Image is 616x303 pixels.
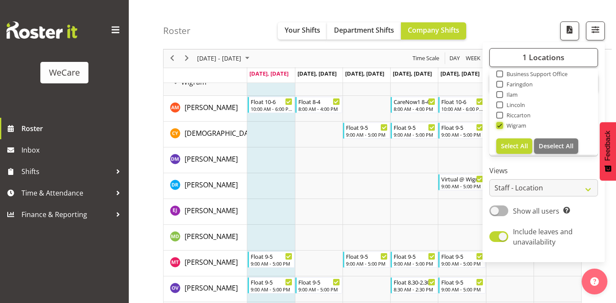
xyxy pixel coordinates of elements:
[394,105,435,112] div: 8:00 AM - 4:00 PM
[438,277,485,294] div: Olive Vermazen"s event - Float 9-5 Begin From Friday, October 3, 2025 at 9:00:00 AM GMT+13:00 End...
[295,277,342,294] div: Olive Vermazen"s event - Float 9-5 Begin From Tuesday, September 30, 2025 at 9:00:00 AM GMT+13:00...
[346,123,388,132] div: Float 9-5
[441,174,483,183] div: Virtual @ Wigram
[496,138,533,154] button: Select All
[441,97,483,106] div: Float 10-6
[251,105,292,112] div: 10:00 AM - 6:00 PM
[251,97,292,106] div: Float 10-6
[438,251,485,268] div: Monique Telford"s event - Float 9-5 Begin From Friday, October 3, 2025 at 9:00:00 AM GMT+13:00 En...
[441,278,483,286] div: Float 9-5
[590,277,599,286] img: help-xxl-2.png
[438,122,485,139] div: Christianna Yu"s event - Float 9-5 Begin From Friday, October 3, 2025 at 9:00:00 AM GMT+13:00 End...
[411,53,441,64] button: Time Scale
[441,260,483,267] div: 9:00 AM - 5:00 PM
[560,21,579,40] button: Download a PDF of the roster according to the set date range.
[185,283,238,293] a: [PERSON_NAME]
[412,53,440,64] span: Time Scale
[49,66,80,79] div: WeCare
[185,180,238,190] a: [PERSON_NAME]
[298,105,340,112] div: 8:00 AM - 4:00 PM
[503,112,531,119] span: Riccarton
[164,96,247,122] td: Ashley Mendoza resource
[343,122,390,139] div: Christianna Yu"s event - Float 9-5 Begin From Wednesday, October 1, 2025 at 9:00:00 AM GMT+13:00 ...
[185,231,238,242] a: [PERSON_NAME]
[185,283,238,293] span: [PERSON_NAME]
[21,122,124,135] span: Roster
[196,53,253,64] button: September 2025
[164,147,247,173] td: Deepti Mahajan resource
[194,49,255,67] div: Sep 29 - Oct 05, 2025
[185,154,238,164] span: [PERSON_NAME]
[249,70,288,77] span: [DATE], [DATE]
[464,53,482,64] button: Timeline Week
[489,48,598,67] button: 1 Locations
[196,53,242,64] span: [DATE] - [DATE]
[441,131,483,138] div: 9:00 AM - 5:00 PM
[163,26,191,36] h4: Roster
[298,97,340,106] div: Float 8-4
[391,122,437,139] div: Christianna Yu"s event - Float 9-5 Begin From Thursday, October 2, 2025 at 9:00:00 AM GMT+13:00 E...
[513,227,573,247] span: Include leaves and unavailability
[441,183,483,190] div: 9:00 AM - 5:00 PM
[604,131,612,161] span: Feedback
[251,286,292,293] div: 9:00 AM - 5:00 PM
[440,70,479,77] span: [DATE], [DATE]
[21,144,124,156] span: Inbox
[391,277,437,294] div: Olive Vermazen"s event - Float 8.30-2.30 Begin From Thursday, October 2, 2025 at 8:30:00 AM GMT+1...
[489,166,598,176] label: Views
[248,97,294,113] div: Ashley Mendoza"s event - Float 10-6 Begin From Monday, September 29, 2025 at 10:00:00 AM GMT+13:0...
[441,123,483,132] div: Float 9-5
[501,142,528,150] span: Select All
[441,105,483,112] div: 10:00 AM - 6:00 PM
[394,286,435,293] div: 8:30 AM - 2:30 PM
[298,278,340,286] div: Float 9-5
[181,53,193,64] button: Next
[600,122,616,181] button: Feedback - Show survey
[251,260,292,267] div: 9:00 AM - 5:00 PM
[334,25,394,35] span: Department Shifts
[441,286,483,293] div: 9:00 AM - 5:00 PM
[401,22,466,40] button: Company Shifts
[408,25,459,35] span: Company Shifts
[394,278,435,286] div: Float 8.30-2.30
[185,102,238,113] a: [PERSON_NAME]
[441,252,483,260] div: Float 9-5
[343,251,390,268] div: Monique Telford"s event - Float 9-5 Begin From Wednesday, October 1, 2025 at 9:00:00 AM GMT+13:00...
[185,257,238,267] span: [PERSON_NAME]
[298,286,340,293] div: 9:00 AM - 5:00 PM
[248,251,294,268] div: Monique Telford"s event - Float 9-5 Begin From Monday, September 29, 2025 at 9:00:00 AM GMT+13:00...
[6,21,77,39] img: Rosterit website logo
[465,53,481,64] span: Week
[448,53,461,64] button: Timeline Day
[167,53,178,64] button: Previous
[297,70,337,77] span: [DATE], [DATE]
[248,277,294,294] div: Olive Vermazen"s event - Float 9-5 Begin From Monday, September 29, 2025 at 9:00:00 AM GMT+13:00 ...
[21,165,112,178] span: Shifts
[185,180,238,190] span: [PERSON_NAME]
[165,49,179,67] div: previous period
[185,103,238,112] span: [PERSON_NAME]
[391,97,437,113] div: Ashley Mendoza"s event - CareNow1 8-4 Begin From Thursday, October 2, 2025 at 8:00:00 AM GMT+13:0...
[394,260,435,267] div: 9:00 AM - 5:00 PM
[164,251,247,276] td: Monique Telford resource
[21,208,112,221] span: Finance & Reporting
[449,53,461,64] span: Day
[164,173,247,199] td: Deepti Raturi resource
[295,97,342,113] div: Ashley Mendoza"s event - Float 8-4 Begin From Tuesday, September 30, 2025 at 8:00:00 AM GMT+13:00...
[438,97,485,113] div: Ashley Mendoza"s event - Float 10-6 Begin From Friday, October 3, 2025 at 10:00:00 AM GMT+13:00 E...
[185,205,238,216] a: [PERSON_NAME]
[394,252,435,260] div: Float 9-5
[503,81,533,88] span: Faringdon
[185,128,312,138] a: [DEMOGRAPHIC_DATA][PERSON_NAME]
[586,21,605,40] button: Filter Shifts
[394,123,435,132] div: Float 9-5
[164,122,247,147] td: Christianna Yu resource
[346,252,388,260] div: Float 9-5
[503,101,525,108] span: Lincoln
[179,49,194,67] div: next period
[345,70,384,77] span: [DATE], [DATE]
[185,206,238,215] span: [PERSON_NAME]
[522,52,564,63] span: 1 Locations
[278,22,327,40] button: Your Shifts
[394,97,435,106] div: CareNow1 8-4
